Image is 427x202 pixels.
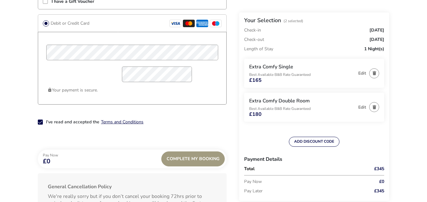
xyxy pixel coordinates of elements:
[244,186,356,196] p: Pay Later
[49,19,89,27] label: Debit or Credit Card
[284,18,303,23] span: (2 Selected)
[48,85,217,95] p: Your payment is secure.
[244,17,281,24] h2: Your Selection
[249,107,355,111] p: Best Available B&B Rate Guaranteed
[43,158,58,165] span: £0
[48,183,112,190] b: General Cancellation Policy
[249,64,355,70] h3: Extra Comfy Single
[46,45,218,60] input: card_name_pciproxy-ceqdonfuj3
[374,189,384,193] span: £345
[369,37,384,42] span: [DATE]
[244,44,273,54] p: Length of Stay
[364,47,384,51] span: 1 Night(s)
[289,137,339,147] button: ADD DISCOUNT CODE
[244,152,384,167] h3: Payment Details
[244,177,356,186] p: Pay Now
[244,35,264,44] p: Check-out
[379,180,384,184] span: £0
[101,120,143,124] button: Terms and Conditions
[46,120,99,124] label: I've read and accepted the
[244,28,261,32] p: Check-in
[249,78,262,83] span: £165
[358,71,366,76] button: Edit
[167,156,219,161] span: Complete My Booking
[249,73,355,76] p: Best Available B&B Rate Guaranteed
[161,151,225,166] div: Complete My Booking
[38,120,43,125] p-checkbox: 2-term_condi
[358,105,366,110] button: Edit
[43,153,58,157] p: Pay Now
[369,28,384,32] span: [DATE]
[244,167,356,171] p: Total
[249,98,355,104] h3: Extra Comfy Double Room
[249,112,262,117] span: £180
[374,167,384,171] span: £345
